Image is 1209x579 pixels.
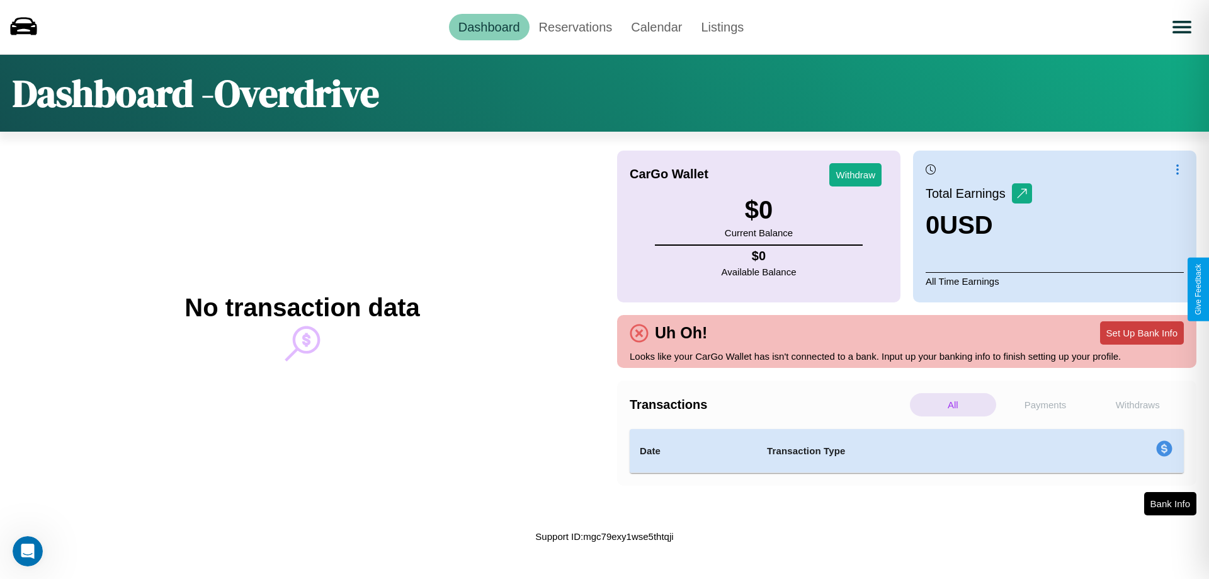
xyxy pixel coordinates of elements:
[1002,393,1089,416] p: Payments
[630,167,708,181] h4: CarGo Wallet
[622,14,691,40] a: Calendar
[829,163,882,186] button: Withdraw
[722,263,797,280] p: Available Balance
[1164,9,1200,45] button: Open menu
[725,196,793,224] h3: $ 0
[767,444,1053,459] h4: Transaction Type
[1094,393,1181,416] p: Withdraws
[184,294,419,322] h2: No transaction data
[926,272,1184,290] p: All Time Earnings
[1100,321,1184,345] button: Set Up Bank Info
[630,398,907,412] h4: Transactions
[1144,492,1196,515] button: Bank Info
[649,324,713,342] h4: Uh Oh!
[535,528,673,545] p: Support ID: mgc79exy1wse5thtqji
[13,67,379,119] h1: Dashboard - Overdrive
[725,224,793,241] p: Current Balance
[530,14,622,40] a: Reservations
[926,211,1032,239] h3: 0 USD
[449,14,530,40] a: Dashboard
[630,429,1184,473] table: simple table
[910,393,996,416] p: All
[722,249,797,263] h4: $ 0
[1194,264,1203,315] div: Give Feedback
[13,536,43,566] iframe: Intercom live chat
[691,14,753,40] a: Listings
[640,444,747,459] h4: Date
[926,182,1012,205] p: Total Earnings
[630,348,1184,365] p: Looks like your CarGo Wallet has isn't connected to a bank. Input up your banking info to finish ...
